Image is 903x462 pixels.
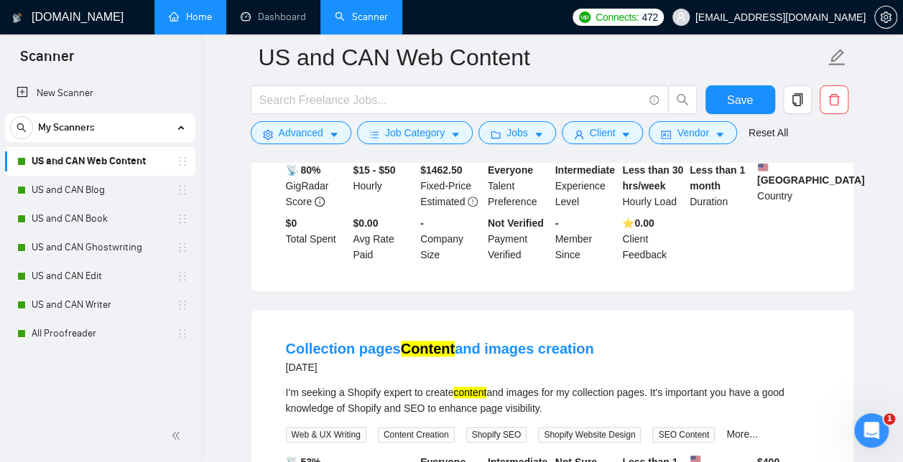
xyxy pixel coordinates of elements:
[32,291,168,319] a: US and CAN Writer
[468,197,478,207] span: exclamation-circle
[534,129,544,140] span: caret-down
[652,427,715,443] span: SEO Content
[687,162,754,209] div: Duration
[622,164,683,192] b: Less than 30 hrs/week
[621,129,631,140] span: caret-down
[488,217,544,229] b: Not Verified
[350,162,417,209] div: Hourly
[177,270,188,282] span: holder
[485,215,552,263] div: Payment Verified
[784,93,811,106] span: copy
[420,164,462,176] b: $ 1462.50
[251,121,351,144] button: settingAdvancedcaret-down
[171,428,185,443] span: double-left
[555,164,615,176] b: Intermediate
[353,164,395,176] b: $15 - $50
[828,48,846,67] span: edit
[466,427,527,443] span: Shopify SEO
[749,125,788,141] a: Reset All
[420,217,424,229] b: -
[32,147,168,176] a: US and CAN Web Content
[574,129,584,140] span: user
[677,125,708,141] span: Vendor
[690,164,745,192] b: Less than 1 month
[562,121,644,144] button: userClientcaret-down
[668,85,697,114] button: search
[757,162,865,186] b: [GEOGRAPHIC_DATA]
[884,413,895,425] span: 1
[350,215,417,263] div: Avg Rate Paid
[669,93,696,106] span: search
[478,121,556,144] button: folderJobscaret-down
[241,11,306,23] a: dashboardDashboard
[401,341,455,357] mark: Content
[283,162,351,209] div: GigRadar Score
[854,413,889,448] iframe: Intercom live chat
[417,162,485,209] div: Fixed-Price
[538,427,641,443] span: Shopify Website Design
[9,46,85,76] span: Scanner
[32,233,168,262] a: US and CAN Ghostwriting
[286,427,366,443] span: Web & UX Writing
[649,95,659,105] span: info-circle
[596,9,639,25] span: Connects:
[552,162,620,209] div: Experience Level
[485,162,552,209] div: Talent Preference
[177,299,188,311] span: holder
[32,262,168,291] a: US and CAN Edit
[32,176,168,204] a: US and CAN Blog
[783,85,812,114] button: copy
[875,11,897,23] span: setting
[506,125,528,141] span: Jobs
[286,385,819,416] div: I'm seeking a Shopify expert to create and images for my collection pages. It's important you hav...
[642,9,657,25] span: 472
[820,85,848,114] button: delete
[726,428,758,440] a: More...
[378,427,455,443] span: Content Creation
[369,129,379,140] span: bars
[622,217,654,229] b: ⭐️ 0.00
[259,91,643,109] input: Search Freelance Jobs...
[329,129,339,140] span: caret-down
[177,184,188,196] span: holder
[11,123,32,133] span: search
[676,12,686,22] span: user
[491,129,501,140] span: folder
[649,121,736,144] button: idcardVendorcaret-down
[874,6,897,29] button: setting
[38,113,95,142] span: My Scanners
[32,319,168,348] a: All Proofreader
[590,125,616,141] span: Client
[286,217,297,229] b: $ 0
[758,162,768,172] img: 🇺🇸
[619,162,687,209] div: Hourly Load
[283,215,351,263] div: Total Spent
[552,215,620,263] div: Member Since
[5,79,195,108] li: New Scanner
[705,85,775,114] button: Save
[385,125,445,141] span: Job Category
[279,125,323,141] span: Advanced
[169,11,212,23] a: homeHome
[286,164,321,176] b: 📡 80%
[820,93,848,106] span: delete
[177,213,188,225] span: holder
[357,121,473,144] button: barsJob Categorycaret-down
[177,328,188,339] span: holder
[315,197,325,207] span: info-circle
[661,129,671,140] span: idcard
[177,242,188,253] span: holder
[286,341,594,357] a: Collection pagesContentand images creation
[5,113,195,348] li: My Scanners
[874,11,897,23] a: setting
[754,162,822,209] div: Country
[12,6,22,29] img: logo
[177,156,188,167] span: holder
[32,204,168,233] a: US and CAN Book
[417,215,485,263] div: Company Size
[727,91,753,109] span: Save
[488,164,533,176] b: Everyone
[335,11,388,23] a: searchScanner
[263,129,273,140] span: setting
[579,11,591,23] img: upwork-logo.png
